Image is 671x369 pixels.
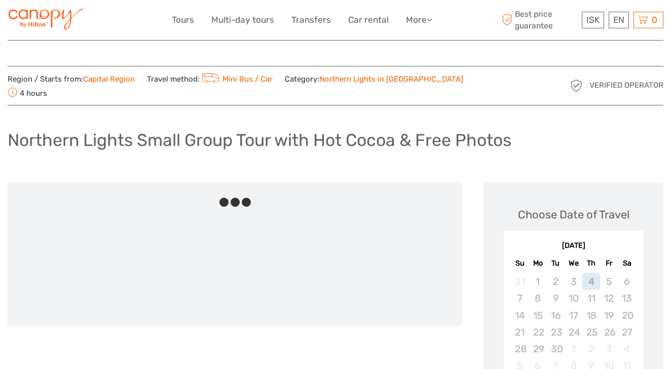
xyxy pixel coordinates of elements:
div: Not available Friday, October 3rd, 2025 [600,341,618,357]
img: 182-a0af6d4c-ed4b-4e3b-92e1-ac0e9f8dd3b0_logo_small.jpg [8,8,85,32]
div: Not available Sunday, September 14th, 2025 [511,307,529,324]
div: Not available Wednesday, September 3rd, 2025 [565,273,582,290]
div: Not available Wednesday, October 1st, 2025 [565,341,582,357]
span: 0 [650,15,659,25]
div: Not available Tuesday, September 2nd, 2025 [547,273,565,290]
h1: Northern Lights Small Group Tour with Hot Cocoa & Free Photos [8,130,511,151]
span: Category: [285,74,463,85]
div: Not available Sunday, August 31st, 2025 [511,273,529,290]
span: Region / Starts from: [8,74,135,85]
div: Not available Thursday, September 4th, 2025 [582,273,600,290]
div: Not available Friday, September 26th, 2025 [600,324,618,341]
div: Tu [547,256,565,270]
div: Not available Thursday, October 2nd, 2025 [582,341,600,357]
a: Tours [172,13,194,27]
div: Not available Sunday, September 28th, 2025 [511,341,529,357]
div: Not available Monday, September 22nd, 2025 [529,324,547,341]
div: Not available Monday, September 1st, 2025 [529,273,547,290]
div: Fr [600,256,618,270]
span: Best price guarantee [500,9,580,31]
a: Capital Region [83,75,135,84]
div: Not available Friday, September 12th, 2025 [600,290,618,307]
div: Mo [529,256,547,270]
div: Not available Tuesday, September 23rd, 2025 [547,324,565,341]
div: Not available Thursday, September 18th, 2025 [582,307,600,324]
div: Not available Saturday, September 6th, 2025 [618,273,636,290]
a: Transfers [291,13,331,27]
a: Mini Bus / Car [200,75,273,84]
div: Not available Saturday, September 27th, 2025 [618,324,636,341]
div: We [565,256,582,270]
div: Not available Friday, September 19th, 2025 [600,307,618,324]
div: Not available Thursday, September 11th, 2025 [582,290,600,307]
div: Not available Wednesday, September 24th, 2025 [565,324,582,341]
div: Not available Saturday, September 13th, 2025 [618,290,636,307]
a: Car rental [348,13,389,27]
div: Not available Wednesday, September 17th, 2025 [565,307,582,324]
a: Northern Lights in [GEOGRAPHIC_DATA] [319,75,463,84]
div: Sa [618,256,636,270]
span: Verified Operator [589,80,663,91]
img: verified_operator_grey_128.png [568,78,584,94]
div: Th [582,256,600,270]
div: Not available Monday, September 29th, 2025 [529,341,547,357]
div: Not available Monday, September 15th, 2025 [529,307,547,324]
div: Not available Friday, September 5th, 2025 [600,273,618,290]
div: Not available Saturday, September 20th, 2025 [618,307,636,324]
div: Choose Date of Travel [518,207,629,223]
div: Not available Tuesday, September 9th, 2025 [547,290,565,307]
span: Travel method: [147,71,273,86]
span: 4 hours [8,86,47,100]
div: Su [511,256,529,270]
div: Not available Tuesday, September 16th, 2025 [547,307,565,324]
div: Not available Sunday, September 21st, 2025 [511,324,529,341]
div: Not available Monday, September 8th, 2025 [529,290,547,307]
div: Not available Saturday, October 4th, 2025 [618,341,636,357]
span: ISK [586,15,600,25]
a: More [406,13,432,27]
div: Not available Tuesday, September 30th, 2025 [547,341,565,357]
div: Not available Sunday, September 7th, 2025 [511,290,529,307]
div: EN [609,12,629,28]
a: Multi-day tours [211,13,274,27]
div: Not available Thursday, September 25th, 2025 [582,324,600,341]
div: Not available Wednesday, September 10th, 2025 [565,290,582,307]
div: [DATE] [504,241,643,251]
